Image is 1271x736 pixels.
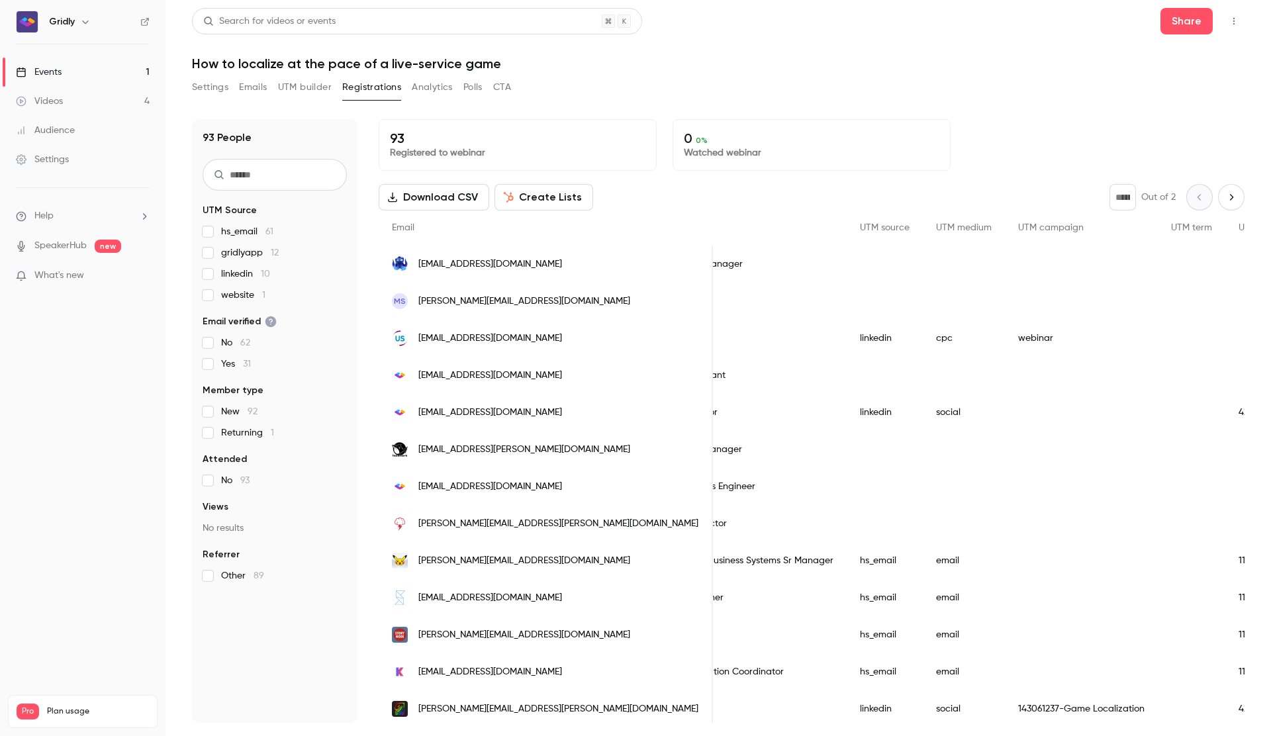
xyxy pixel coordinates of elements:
div: Senior Solutions Engineer [635,468,847,505]
h1: How to localize at the pace of a live-service game [192,56,1245,71]
img: gridly.com [392,367,408,383]
img: pokemon.com [392,553,408,569]
p: Registered to webinar [390,146,645,160]
div: hs_email [847,542,923,579]
img: usspeaking.com [392,330,408,346]
p: 0 [684,130,939,146]
span: [PERSON_NAME][EMAIL_ADDRESS][PERSON_NAME][DOMAIN_NAME] [418,517,698,531]
span: MS [394,295,406,307]
span: 31 [243,359,251,369]
div: Webinar Assistant [635,357,847,394]
span: [EMAIL_ADDRESS][DOMAIN_NAME] [418,406,562,420]
span: 1 [262,291,265,300]
span: UTM campaign [1018,223,1084,232]
div: Keywords by Traffic [146,78,223,87]
span: 92 [248,407,258,416]
span: 12 [271,248,279,257]
div: linkedin [847,394,923,431]
img: octobrowser.net [392,256,408,272]
p: No results [203,522,347,535]
span: 10 [261,269,270,279]
img: gridly.com [392,404,408,420]
span: gridlyapp [221,246,279,259]
div: hs_email [847,616,923,653]
span: New [221,405,258,418]
span: hs_email [221,225,273,238]
span: 1 [271,428,274,437]
div: social [923,394,1005,431]
button: Create Lists [494,184,593,210]
button: Share [1160,8,1213,34]
div: social [923,690,1005,727]
img: kolibrigames.com [392,664,408,680]
span: No [221,336,250,349]
span: Other [221,569,264,582]
span: [PERSON_NAME][EMAIL_ADDRESS][DOMAIN_NAME] [418,628,630,642]
button: UTM builder [278,77,332,98]
div: Audience [16,124,75,137]
div: Localization manager [635,246,847,283]
div: Translator [635,283,847,320]
div: Settings [16,153,69,166]
span: UTM term [1171,223,1212,232]
img: scopely.com [392,590,408,606]
div: Junior Localization Coordinator [635,653,847,690]
span: [EMAIL_ADDRESS][PERSON_NAME][DOMAIN_NAME] [418,443,630,457]
div: v 4.0.25 [37,21,65,32]
span: [EMAIL_ADDRESS][DOMAIN_NAME] [418,480,562,494]
img: thunderfulgames.com [392,516,408,531]
div: linkedin [847,320,923,357]
button: Next page [1218,184,1245,210]
span: UTM medium [936,223,992,232]
span: Pro [17,704,39,719]
div: Sales Director [635,320,847,357]
img: logo_orange.svg [21,21,32,32]
button: CTA [493,77,511,98]
span: [EMAIL_ADDRESS][DOMAIN_NAME] [418,369,562,383]
span: No [221,474,250,487]
span: What's new [34,269,84,283]
h6: Gridly [49,15,75,28]
span: Help [34,209,54,223]
span: UTM Source [203,204,257,217]
img: storynode.de [392,627,408,643]
div: email [923,616,1005,653]
div: email [923,653,1005,690]
div: hs_email [847,579,923,616]
div: hs_email [847,653,923,690]
span: Yes [221,357,251,371]
button: Emails [239,77,267,98]
button: Download CSV [379,184,489,210]
span: [PERSON_NAME][EMAIL_ADDRESS][PERSON_NAME][DOMAIN_NAME] [418,702,698,716]
div: Domain: [DOMAIN_NAME] [34,34,146,45]
div: Biz Dev Director [635,394,847,431]
div: linkedin [847,690,923,727]
div: Content Designer [635,579,847,616]
span: 89 [254,571,264,580]
span: Views [203,500,228,514]
span: 61 [265,227,273,236]
span: [EMAIL_ADDRESS][DOMAIN_NAME] [418,332,562,345]
img: website_grey.svg [21,34,32,45]
span: Member type [203,384,263,397]
a: SpeakerHub [34,239,87,253]
span: [PERSON_NAME][EMAIL_ADDRESS][DOMAIN_NAME] [418,554,630,568]
span: Plan usage [47,706,149,717]
iframe: Noticeable Trigger [134,270,150,282]
span: Email [392,223,414,232]
div: Events [16,66,62,79]
div: Localization Manager [635,431,847,468]
span: 0 % [696,136,708,145]
div: email [923,542,1005,579]
span: 93 [240,476,250,485]
button: Registrations [342,77,401,98]
span: [EMAIL_ADDRESS][DOMAIN_NAME] [418,665,562,679]
img: tab_keywords_by_traffic_grey.svg [132,77,142,87]
button: Settings [192,77,228,98]
span: Email verified [203,315,277,328]
span: [EMAIL_ADDRESS][DOMAIN_NAME] [418,257,562,271]
img: dsdambuster.com [392,701,408,717]
span: [PERSON_NAME][EMAIL_ADDRESS][DOMAIN_NAME] [418,295,630,308]
span: [EMAIL_ADDRESS][DOMAIN_NAME] [418,591,562,605]
li: help-dropdown-opener [16,209,150,223]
